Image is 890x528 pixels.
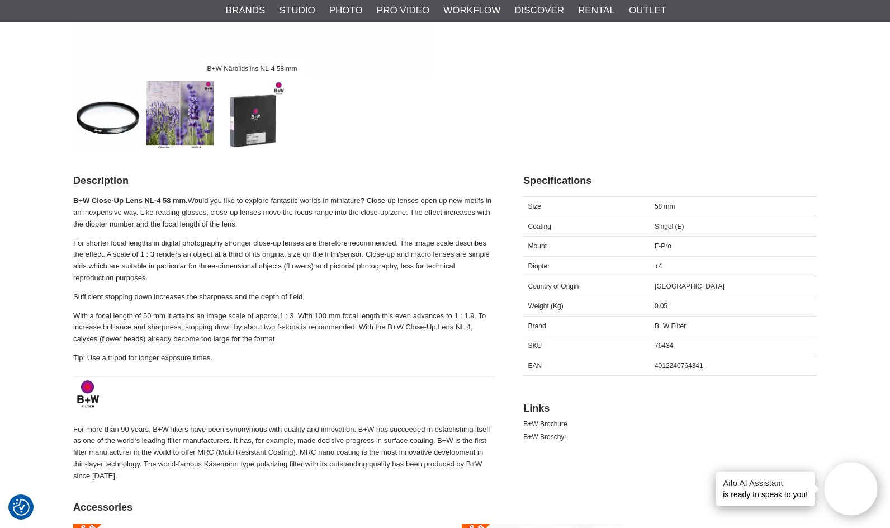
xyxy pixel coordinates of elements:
[73,424,495,482] p: For more than 90 years, B+W filters have been synonymous with quality and innovation. B+W has suc...
[629,3,666,18] a: Outlet
[578,3,615,18] a: Rental
[528,322,546,330] span: Brand
[13,499,30,516] img: Revisit consent button
[73,310,495,345] p: With a focal length of 50 mm it attains an image scale of approx.1 : 3. With 100 mm focal length ...
[528,223,551,230] span: Coating
[73,291,495,303] p: Sufficient stopping down increases the sharpness and the depth of field.
[655,282,725,290] span: [GEOGRAPHIC_DATA]
[73,196,188,205] strong: B+W Close-Up Lens NL-4 58 mm.
[73,371,495,413] img: B+W Filter Authorized Distributor
[514,3,564,18] a: Discover
[655,322,686,330] span: B+W Filter
[528,262,550,270] span: Diopter
[523,402,817,416] h2: Links
[528,202,541,210] span: Size
[528,242,547,250] span: Mount
[226,3,266,18] a: Brands
[655,242,671,250] span: F-Pro
[655,342,673,350] span: 76434
[73,174,495,188] h2: Description
[73,238,495,284] p: For shorter focal lengths in digital photography stronger close-up lenses are therefore recommend...
[146,81,214,149] img: Bildexempel med och utan närbildslins NL-4
[655,202,675,210] span: 58 mm
[198,59,306,78] div: B+W Närbildslins NL-4 58 mm
[523,433,566,441] a: B+W Broschyr
[219,81,286,149] img: B+W Filter Box
[73,501,817,515] h2: Accessories
[528,342,542,350] span: SKU
[329,3,363,18] a: Photo
[723,477,808,489] h4: Aifo AI Assistant
[528,302,564,310] span: Weight (Kg)
[528,362,542,370] span: EAN
[655,302,667,310] span: 0.05
[716,472,815,506] div: is ready to speak to you!
[73,195,495,230] p: Would you like to explore fantastic worlds in miniature? Close-up lenses open up new motifs in an...
[655,262,662,270] span: +4
[74,81,142,149] img: B+W Närbildslins NL-4 58 mm
[523,420,567,428] a: B+W Brochure
[73,352,495,364] p: Tip: Use a tripod for longer exposure times.
[279,3,315,18] a: Studio
[13,497,30,517] button: Consent Preferences
[528,282,579,290] span: Country of Origin
[443,3,500,18] a: Workflow
[655,223,684,230] span: Singel (E)
[523,174,817,188] h2: Specifications
[377,3,429,18] a: Pro Video
[655,362,703,370] span: 4012240764341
